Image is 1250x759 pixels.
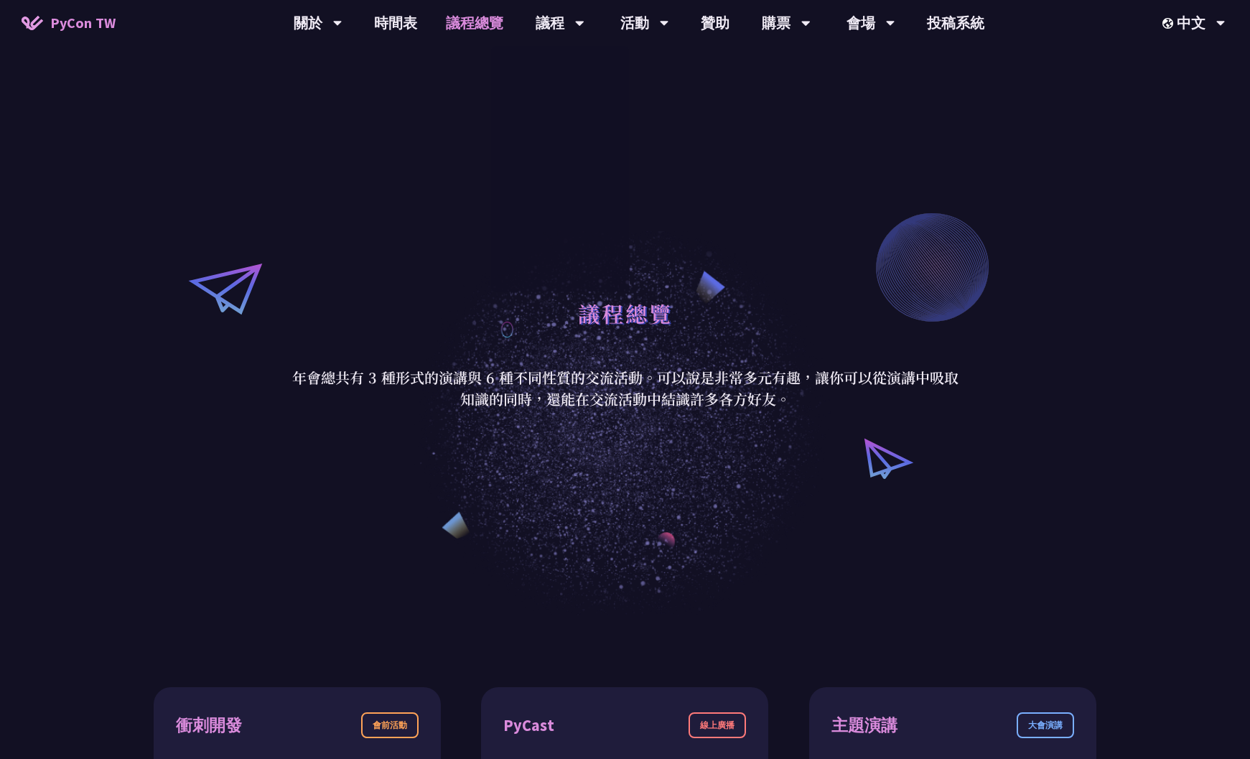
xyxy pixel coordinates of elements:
[22,16,43,30] img: Home icon of PyCon TW 2025
[361,712,419,738] div: 會前活動
[831,713,897,738] div: 主題演講
[291,367,959,410] p: 年會總共有 3 種形式的演講與 6 種不同性質的交流活動。可以說是非常多元有趣，讓你可以從演講中吸取知識的同時，還能在交流活動中結識許多各方好友。
[1162,18,1177,29] img: Locale Icon
[578,292,673,335] h1: 議程總覽
[503,713,554,738] div: PyCast
[176,713,242,738] div: 衝刺開發
[1017,712,1074,738] div: 大會演講
[7,5,130,41] a: PyCon TW
[689,712,746,738] div: 線上廣播
[50,12,116,34] span: PyCon TW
